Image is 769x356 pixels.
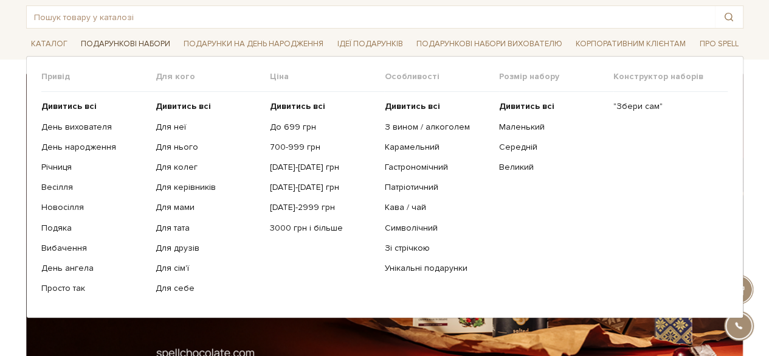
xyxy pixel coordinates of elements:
[270,162,375,173] a: [DATE]-[DATE] грн
[499,142,604,153] a: Середній
[384,182,489,193] a: Патріотичний
[41,223,147,234] a: Подяка
[41,202,147,213] a: Новосілля
[156,122,261,133] a: Для неї
[270,122,375,133] a: До 699 грн
[156,71,270,82] span: Для кого
[41,122,147,133] a: День вихователя
[384,122,489,133] a: З вином / алкоголем
[613,71,728,82] span: Конструктор наборів
[384,223,489,234] a: Символічний
[27,6,715,28] input: Пошук товару у каталозі
[412,33,567,54] a: Подарункові набори вихователю
[384,101,440,111] b: Дивитись всі
[384,101,489,112] a: Дивитись всі
[384,71,498,82] span: Особливості
[499,101,604,112] a: Дивитись всі
[41,101,97,111] b: Дивитись всі
[384,263,489,274] a: Унікальні подарунки
[41,182,147,193] a: Весілля
[270,71,384,82] span: Ціна
[571,33,691,54] a: Корпоративним клієнтам
[270,223,375,234] a: 3000 грн і більше
[499,122,604,133] a: Маленький
[156,202,261,213] a: Для мами
[156,142,261,153] a: Для нього
[694,35,743,54] a: Про Spell
[270,202,375,213] a: [DATE]-2999 грн
[270,101,375,112] a: Дивитись всі
[156,223,261,234] a: Для тата
[156,162,261,173] a: Для колег
[156,101,211,111] b: Дивитись всі
[41,243,147,254] a: Вибачення
[499,71,613,82] span: Розмір набору
[179,35,328,54] a: Подарунки на День народження
[715,6,743,28] button: Пошук товару у каталозі
[41,101,147,112] a: Дивитись всі
[384,162,489,173] a: Гастрономічний
[41,71,156,82] span: Привід
[41,142,147,153] a: День народження
[41,263,147,274] a: День ангела
[332,35,407,54] a: Ідеї подарунків
[41,283,147,294] a: Просто так
[499,162,604,173] a: Великий
[156,243,261,254] a: Для друзів
[270,101,325,111] b: Дивитись всі
[156,182,261,193] a: Для керівників
[384,142,489,153] a: Карамельний
[41,162,147,173] a: Річниця
[270,142,375,153] a: 700-999 грн
[613,101,719,112] a: "Збери сам"
[156,263,261,274] a: Для сім'ї
[156,283,261,294] a: Для себе
[26,56,743,318] div: Каталог
[156,101,261,112] a: Дивитись всі
[384,202,489,213] a: Кава / чай
[76,35,175,54] a: Подарункові набори
[384,243,489,254] a: Зі стрічкою
[26,35,72,54] a: Каталог
[499,101,554,111] b: Дивитись всі
[270,182,375,193] a: [DATE]-[DATE] грн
